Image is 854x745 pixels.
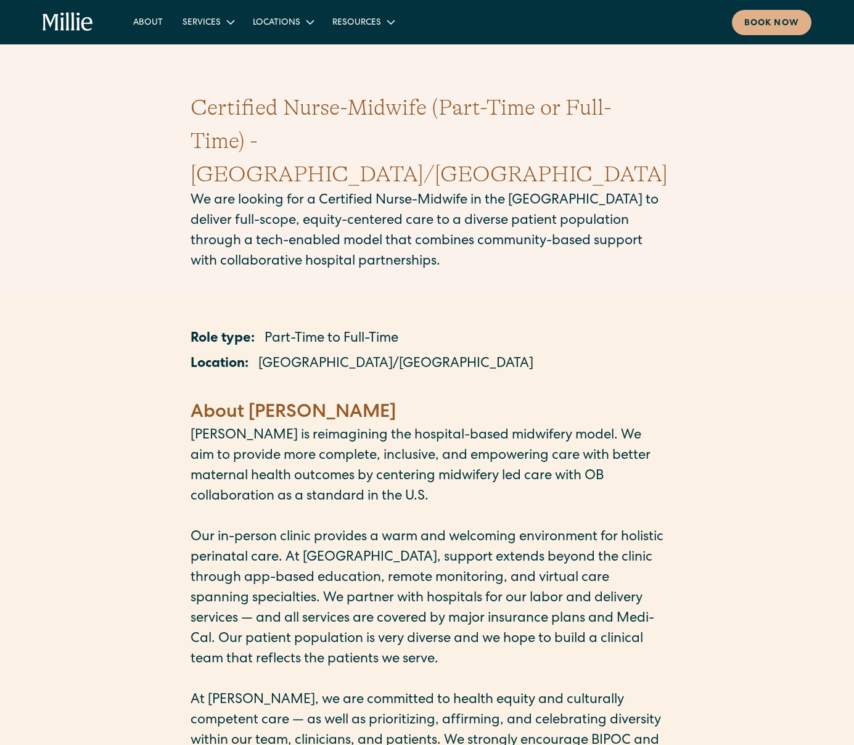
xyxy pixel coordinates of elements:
div: Resources [322,12,403,32]
div: Services [183,17,221,30]
a: home [43,12,93,32]
a: About [123,12,173,32]
p: [PERSON_NAME] is reimagining the hospital-based midwifery model. We aim to provide more complete,... [191,426,664,508]
div: Resources [332,17,381,30]
p: Our in-person clinic provides a warm and welcoming environment for holistic perinatal care. At [G... [191,528,664,670]
div: Locations [243,12,322,32]
p: ‍ [191,380,664,400]
p: We are looking for a Certified Nurse-Midwife in the [GEOGRAPHIC_DATA] to deliver full-scope, equi... [191,191,664,273]
h1: Certified Nurse-Midwife (Part-Time or Full-Time) - [GEOGRAPHIC_DATA]/[GEOGRAPHIC_DATA] [191,91,664,191]
strong: About [PERSON_NAME] [191,404,396,422]
div: Locations [253,17,300,30]
p: [GEOGRAPHIC_DATA]/[GEOGRAPHIC_DATA] [258,355,533,375]
div: Book now [744,17,799,30]
p: Role type: [191,329,255,350]
a: Book now [732,10,811,35]
p: ‍ [191,508,664,528]
p: Part-Time to Full-Time [265,329,398,350]
p: ‍ [191,670,664,691]
p: Location: [191,355,248,375]
div: Services [173,12,243,32]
